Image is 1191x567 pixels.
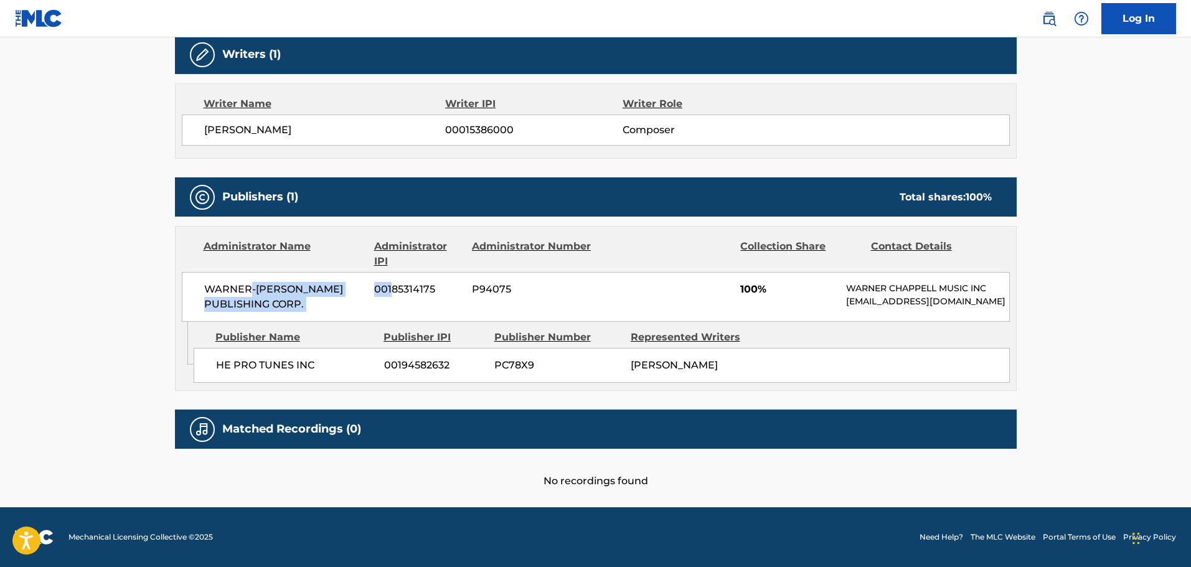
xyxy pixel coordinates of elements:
span: [PERSON_NAME] [204,123,446,138]
span: Mechanical Licensing Collective © 2025 [68,532,213,543]
div: Administrator IPI [374,239,463,269]
span: Composer [623,123,784,138]
div: Help [1069,6,1094,31]
a: Portal Terms of Use [1043,532,1116,543]
div: Writer IPI [445,96,623,111]
h5: Publishers (1) [222,190,298,204]
div: Administrator Name [204,239,365,269]
div: Publisher Number [494,330,621,345]
span: 00194582632 [384,358,485,373]
div: Writer Role [623,96,784,111]
div: Administrator Number [472,239,593,269]
h5: Matched Recordings (0) [222,422,361,436]
a: Public Search [1037,6,1062,31]
a: Need Help? [920,532,963,543]
img: Matched Recordings [195,422,210,437]
span: 100 % [966,191,992,203]
img: logo [15,530,54,545]
img: Publishers [195,190,210,205]
span: 00015386000 [445,123,622,138]
iframe: Chat Widget [1129,507,1191,567]
a: Privacy Policy [1123,532,1176,543]
a: The MLC Website [971,532,1035,543]
div: Collection Share [740,239,861,269]
div: Represented Writers [631,330,758,345]
span: P94075 [472,282,593,297]
p: WARNER CHAPPELL MUSIC INC [846,282,1009,295]
span: WARNER-[PERSON_NAME] PUBLISHING CORP. [204,282,365,312]
div: No recordings found [175,449,1017,489]
div: Publisher Name [215,330,374,345]
img: help [1074,11,1089,26]
img: Writers [195,47,210,62]
span: 100% [740,282,837,297]
img: search [1042,11,1057,26]
div: Publisher IPI [384,330,485,345]
span: PC78X9 [494,358,621,373]
div: Drag [1132,520,1140,557]
a: Log In [1101,3,1176,34]
h5: Writers (1) [222,47,281,62]
div: Total shares: [900,190,992,205]
span: 00185314175 [374,282,463,297]
div: Contact Details [871,239,992,269]
span: HE PRO TUNES INC [216,358,375,373]
div: Writer Name [204,96,446,111]
p: [EMAIL_ADDRESS][DOMAIN_NAME] [846,295,1009,308]
img: MLC Logo [15,9,63,27]
span: [PERSON_NAME] [631,359,718,371]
